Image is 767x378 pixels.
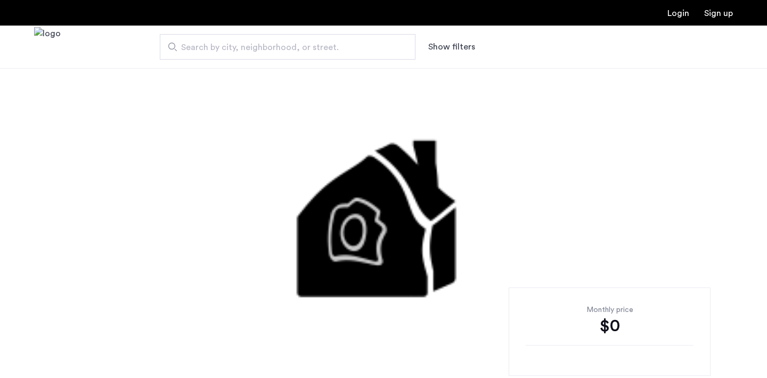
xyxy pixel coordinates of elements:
[704,9,733,18] a: Registration
[526,305,693,315] div: Monthly price
[181,41,386,54] span: Search by city, neighborhood, or street.
[34,27,61,67] img: logo
[34,27,61,67] a: Cazamio Logo
[667,9,689,18] a: Login
[160,34,415,60] input: Apartment Search
[428,40,475,53] button: Show or hide filters
[526,315,693,336] div: $0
